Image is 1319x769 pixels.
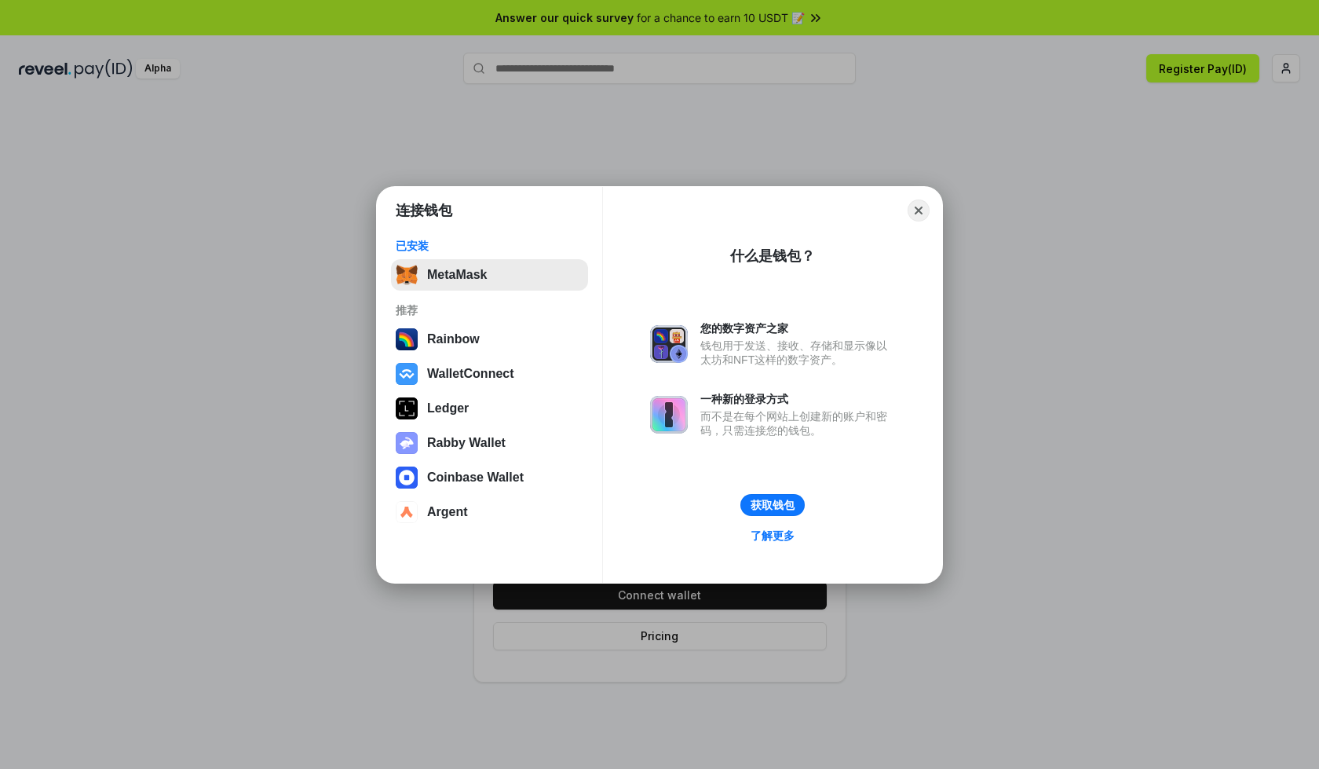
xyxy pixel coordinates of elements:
[740,494,805,516] button: 获取钱包
[650,325,688,363] img: svg+xml,%3Csvg%20xmlns%3D%22http%3A%2F%2Fwww.w3.org%2F2000%2Fsvg%22%20fill%3D%22none%22%20viewBox...
[396,264,418,286] img: svg+xml,%3Csvg%20fill%3D%22none%22%20height%3D%2233%22%20viewBox%3D%220%200%2035%2033%22%20width%...
[650,396,688,434] img: svg+xml,%3Csvg%20xmlns%3D%22http%3A%2F%2Fwww.w3.org%2F2000%2Fsvg%22%20fill%3D%22none%22%20viewBox...
[396,397,418,419] img: svg+xml,%3Csvg%20xmlns%3D%22http%3A%2F%2Fwww.w3.org%2F2000%2Fsvg%22%20width%3D%2228%22%20height%3...
[391,427,588,459] button: Rabby Wallet
[391,462,588,493] button: Coinbase Wallet
[396,363,418,385] img: svg+xml,%3Csvg%20width%3D%2228%22%20height%3D%2228%22%20viewBox%3D%220%200%2028%2028%22%20fill%3D...
[427,471,524,485] div: Coinbase Wallet
[391,259,588,291] button: MetaMask
[396,201,452,220] h1: 连接钱包
[700,392,895,406] div: 一种新的登录方式
[427,268,487,282] div: MetaMask
[700,409,895,438] div: 而不是在每个网站上创建新的账户和密码，只需连接您的钱包。
[730,247,815,265] div: 什么是钱包？
[391,358,588,390] button: WalletConnect
[427,367,514,381] div: WalletConnect
[427,436,506,450] div: Rabby Wallet
[391,393,588,424] button: Ledger
[396,432,418,454] img: svg+xml,%3Csvg%20xmlns%3D%22http%3A%2F%2Fwww.w3.org%2F2000%2Fsvg%22%20fill%3D%22none%22%20viewBox...
[427,505,468,519] div: Argent
[396,467,418,489] img: svg+xml,%3Csvg%20width%3D%2228%22%20height%3D%2228%22%20viewBox%3D%220%200%2028%2028%22%20fill%3D...
[741,525,804,546] a: 了解更多
[391,324,588,355] button: Rainbow
[396,501,418,523] img: svg+xml,%3Csvg%20width%3D%2228%22%20height%3D%2228%22%20viewBox%3D%220%200%2028%2028%22%20fill%3D...
[427,332,480,346] div: Rainbow
[427,401,469,416] div: Ledger
[396,303,583,317] div: 推荐
[751,529,795,543] div: 了解更多
[700,321,895,335] div: 您的数字资产之家
[908,200,930,222] button: Close
[751,498,795,512] div: 获取钱包
[396,239,583,253] div: 已安装
[391,496,588,528] button: Argent
[396,328,418,350] img: svg+xml,%3Csvg%20width%3D%22120%22%20height%3D%22120%22%20viewBox%3D%220%200%20120%20120%22%20fil...
[700,339,895,367] div: 钱包用于发送、接收、存储和显示像以太坊和NFT这样的数字资产。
